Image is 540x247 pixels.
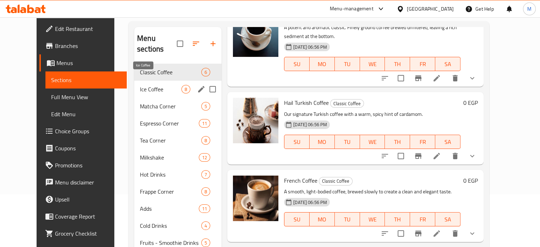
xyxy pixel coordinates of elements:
[363,214,382,225] span: WE
[310,57,335,71] button: MO
[199,205,210,212] span: 11
[55,212,121,221] span: Coverage Report
[39,208,127,225] a: Coverage Report
[393,226,408,241] span: Select to update
[199,120,210,127] span: 11
[51,93,121,101] span: Full Menu View
[463,98,478,108] h6: 0 EGP
[39,157,127,174] a: Promotions
[45,106,127,123] a: Edit Menu
[290,199,330,206] span: [DATE] 06:56 PM
[140,187,201,196] span: Frappe Corner
[201,102,210,111] div: items
[438,214,458,225] span: SA
[202,171,210,178] span: 7
[199,153,210,162] div: items
[290,44,330,50] span: [DATE] 06:56 PM
[410,212,435,226] button: FR
[196,84,207,95] button: edit
[284,57,310,71] button: SU
[140,221,201,230] span: Cold Drinks
[432,74,441,82] a: Edit menu item
[182,86,190,93] span: 8
[284,212,310,226] button: SU
[376,147,393,165] button: sort-choices
[435,57,460,71] button: SA
[233,98,278,143] img: Hail Turkish Coffee
[385,135,410,149] button: TH
[55,42,121,50] span: Branches
[376,225,393,242] button: sort-choices
[330,5,373,13] div: Menu-management
[55,195,121,204] span: Upsell
[202,137,210,144] span: 8
[140,119,199,128] div: Espresso Corner
[202,188,210,195] span: 8
[447,70,464,87] button: delete
[287,137,307,147] span: SU
[39,174,127,191] a: Menu disclaimer
[413,137,432,147] span: FR
[468,229,476,238] svg: Show Choices
[134,166,222,183] div: Hot Drinks7
[363,59,382,69] span: WE
[39,37,127,54] a: Branches
[45,71,127,88] a: Sections
[312,137,332,147] span: MO
[312,59,332,69] span: MO
[134,98,222,115] div: Matcha Corner5
[134,149,222,166] div: Milkshake12
[360,212,385,226] button: WE
[39,20,127,37] a: Edit Restaurant
[134,217,222,234] div: Cold Drinks4
[201,187,210,196] div: items
[284,23,460,41] p: A potent and aromatic classic. Finely ground coffee brewed unfiltered, leaving a rich sediment at...
[51,76,121,84] span: Sections
[287,59,307,69] span: SU
[319,177,353,186] div: Classic Coffee
[201,221,210,230] div: items
[335,212,360,226] button: TU
[202,222,210,229] span: 4
[335,135,360,149] button: TU
[140,102,201,111] div: Matcha Corner
[39,225,127,242] a: Grocery Checklist
[338,59,357,69] span: TU
[201,238,210,247] div: items
[385,212,410,226] button: TH
[468,152,476,160] svg: Show Choices
[413,59,432,69] span: FR
[55,161,121,170] span: Promotions
[407,5,454,13] div: [GEOGRAPHIC_DATA]
[181,85,190,93] div: items
[388,214,407,225] span: TH
[360,57,385,71] button: WE
[410,70,427,87] button: Branch-specific-item
[140,204,199,213] span: Adds
[202,240,210,246] span: 5
[432,152,441,160] a: Edit menu item
[410,135,435,149] button: FR
[201,170,210,179] div: items
[338,214,357,225] span: TU
[233,11,278,57] img: Turkish Coffee
[464,147,481,165] button: show more
[134,64,222,81] div: Classic Coffee6
[287,214,307,225] span: SU
[432,229,441,238] a: Edit menu item
[464,70,481,87] button: show more
[385,57,410,71] button: TH
[140,153,199,162] span: Milkshake
[330,99,364,108] div: Classic Coffee
[201,136,210,145] div: items
[55,229,121,238] span: Grocery Checklist
[39,140,127,157] a: Coupons
[199,154,210,161] span: 12
[140,68,201,76] span: Classic Coffee
[284,135,310,149] button: SU
[140,170,201,179] div: Hot Drinks
[56,59,121,67] span: Menus
[140,238,201,247] span: Fruits - Smoothie Drinks
[388,137,407,147] span: TH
